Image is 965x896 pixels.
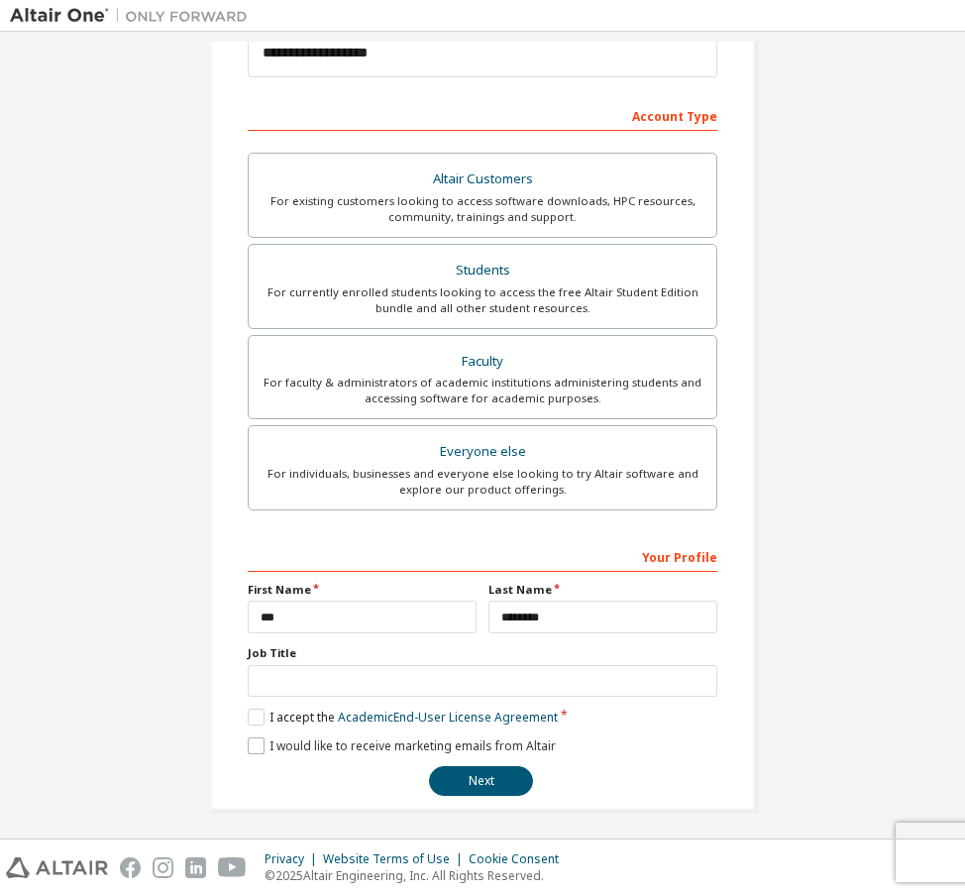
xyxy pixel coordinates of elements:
img: facebook.svg [120,857,141,878]
div: For faculty & administrators of academic institutions administering students and accessing softwa... [261,375,704,406]
div: Faculty [261,348,704,376]
img: linkedin.svg [185,857,206,878]
img: youtube.svg [218,857,247,878]
button: Next [429,766,533,796]
label: Job Title [248,645,717,661]
div: Account Type [248,99,717,131]
div: Altair Customers [261,166,704,193]
div: Your Profile [248,540,717,572]
img: instagram.svg [153,857,173,878]
div: Cookie Consent [469,851,571,867]
div: Privacy [265,851,323,867]
p: © 2025 Altair Engineering, Inc. All Rights Reserved. [265,867,571,884]
label: I accept the [248,709,558,726]
div: Everyone else [261,438,704,466]
div: For currently enrolled students looking to access the free Altair Student Edition bundle and all ... [261,284,704,316]
label: First Name [248,582,477,598]
div: Website Terms of Use [323,851,469,867]
label: I would like to receive marketing emails from Altair [248,737,556,754]
div: For existing customers looking to access software downloads, HPC resources, community, trainings ... [261,193,704,225]
div: Students [261,257,704,284]
img: Altair One [10,6,258,26]
label: Last Name [488,582,717,598]
div: For individuals, businesses and everyone else looking to try Altair software and explore our prod... [261,466,704,498]
img: altair_logo.svg [6,857,108,878]
a: Academic End-User License Agreement [338,709,558,726]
